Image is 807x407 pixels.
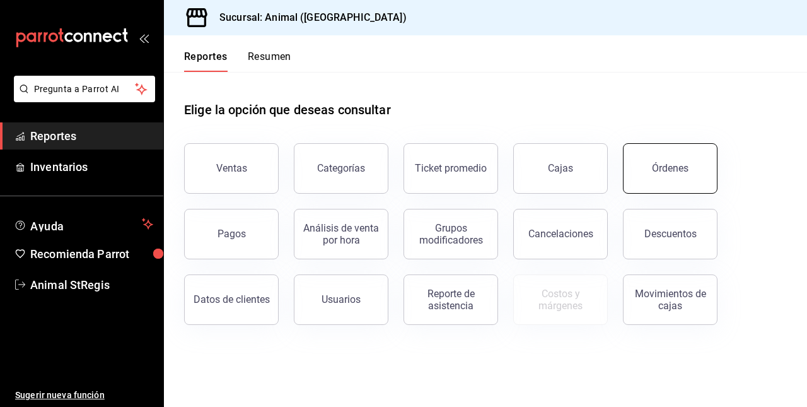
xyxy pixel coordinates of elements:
[184,274,279,325] button: Datos de clientes
[513,143,608,194] a: Cajas
[623,209,717,259] button: Descuentos
[631,288,709,312] div: Movimientos de cajas
[248,50,291,72] button: Resumen
[513,209,608,259] button: Cancelaciones
[9,91,155,105] a: Pregunta a Parrot AI
[513,274,608,325] button: Contrata inventarios para ver este reporte
[302,222,380,246] div: Análisis de venta por hora
[528,228,593,240] div: Cancelaciones
[216,162,247,174] div: Ventas
[30,216,137,232] span: Ayuda
[652,162,688,174] div: Órdenes
[30,129,76,143] font: Reportes
[521,288,600,312] div: Costos y márgenes
[139,33,149,43] button: open_drawer_menu
[15,390,105,400] font: Sugerir nueva función
[412,222,490,246] div: Grupos modificadores
[34,83,136,96] span: Pregunta a Parrot AI
[184,100,391,119] h1: Elige la opción que deseas consultar
[14,76,155,102] button: Pregunta a Parrot AI
[30,247,129,261] font: Recomienda Parrot
[623,143,717,194] button: Órdenes
[322,293,361,305] div: Usuarios
[209,10,407,25] h3: Sucursal: Animal ([GEOGRAPHIC_DATA])
[30,278,110,292] font: Animal StRegis
[403,209,498,259] button: Grupos modificadores
[184,209,279,259] button: Pagos
[294,143,388,194] button: Categorías
[30,160,88,174] font: Inventarios
[194,293,270,305] div: Datos de clientes
[644,228,697,240] div: Descuentos
[403,274,498,325] button: Reporte de asistencia
[184,50,228,63] font: Reportes
[548,161,574,176] div: Cajas
[218,228,246,240] div: Pagos
[317,162,365,174] div: Categorías
[412,288,490,312] div: Reporte de asistencia
[415,162,487,174] div: Ticket promedio
[294,274,388,325] button: Usuarios
[623,274,717,325] button: Movimientos de cajas
[403,143,498,194] button: Ticket promedio
[294,209,388,259] button: Análisis de venta por hora
[184,50,291,72] div: Pestañas de navegación
[184,143,279,194] button: Ventas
